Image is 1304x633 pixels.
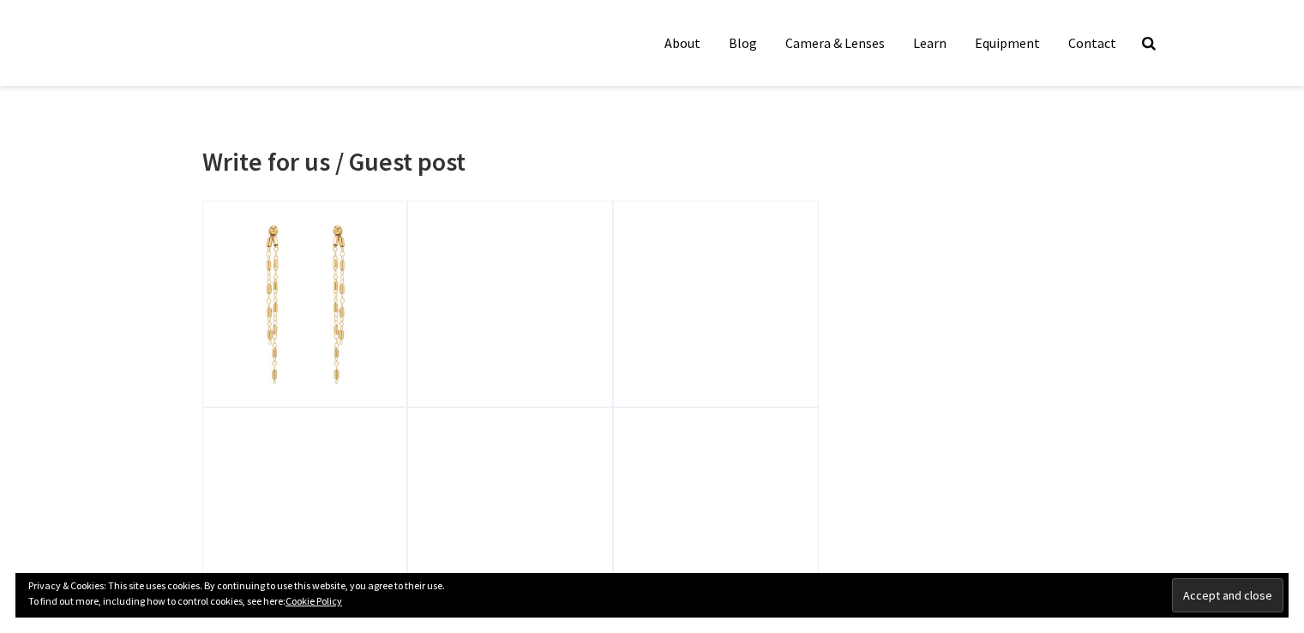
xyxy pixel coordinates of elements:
a: Contact [1055,26,1129,60]
a: Equipment [962,26,1053,60]
a: Cookie Policy [285,594,342,607]
a: About [652,26,713,60]
a: Learn [900,26,959,60]
input: Accept and close [1172,578,1283,612]
h1: Write for us / Guest post [202,146,820,177]
a: Blog [716,26,770,60]
div: Privacy & Cookies: This site uses cookies. By continuing to use this website, you agree to their ... [15,573,1289,618]
a: Camera & Lenses [772,26,898,60]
